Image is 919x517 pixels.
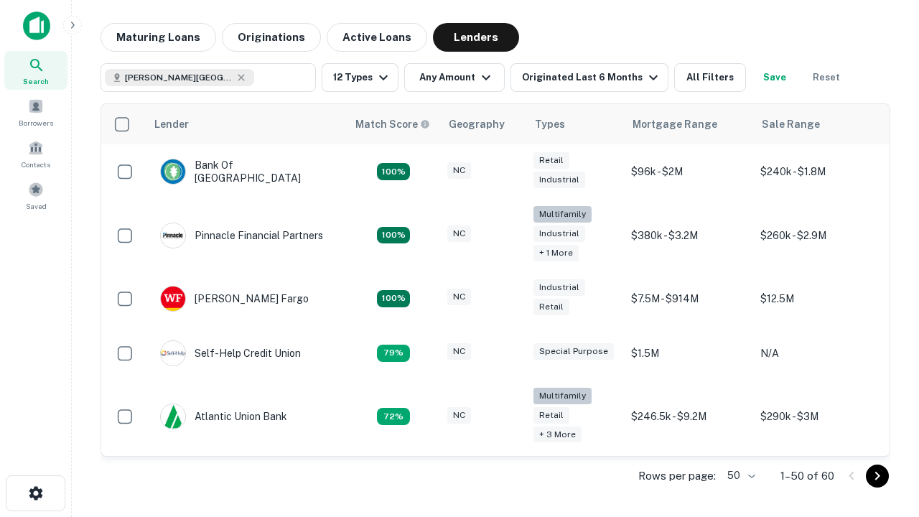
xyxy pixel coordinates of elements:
[160,159,332,185] div: Bank Of [GEOGRAPHIC_DATA]
[624,104,753,144] th: Mortgage Range
[26,200,47,212] span: Saved
[4,134,67,173] a: Contacts
[533,152,569,169] div: Retail
[526,104,624,144] th: Types
[674,63,746,92] button: All Filters
[533,407,569,424] div: Retail
[753,144,882,199] td: $240k - $1.8M
[22,159,50,170] span: Contacts
[161,223,185,248] img: picture
[533,172,585,188] div: Industrial
[447,225,471,242] div: NC
[762,116,820,133] div: Sale Range
[160,340,301,366] div: Self-help Credit Union
[377,163,410,180] div: Matching Properties: 14, hasApolloMatch: undefined
[510,63,668,92] button: Originated Last 6 Months
[161,159,185,184] img: picture
[624,199,753,271] td: $380k - $3.2M
[533,299,569,315] div: Retail
[752,63,798,92] button: Save your search to get updates of matches that match your search criteria.
[161,287,185,311] img: picture
[753,104,882,144] th: Sale Range
[522,69,662,86] div: Originated Last 6 Months
[161,341,185,365] img: picture
[23,75,49,87] span: Search
[533,279,585,296] div: Industrial
[533,225,585,242] div: Industrial
[377,345,410,362] div: Matching Properties: 11, hasApolloMatch: undefined
[160,286,309,312] div: [PERSON_NAME] Fargo
[847,356,919,425] iframe: Chat Widget
[633,116,717,133] div: Mortgage Range
[447,343,471,360] div: NC
[222,23,321,52] button: Originations
[4,93,67,131] a: Borrowers
[533,245,579,261] div: + 1 more
[347,104,440,144] th: Capitalize uses an advanced AI algorithm to match your search with the best lender. The match sco...
[753,199,882,271] td: $260k - $2.9M
[160,404,287,429] div: Atlantic Union Bank
[327,23,427,52] button: Active Loans
[447,407,471,424] div: NC
[433,23,519,52] button: Lenders
[4,176,67,215] a: Saved
[866,465,889,488] button: Go to next page
[161,404,185,429] img: picture
[377,408,410,425] div: Matching Properties: 10, hasApolloMatch: undefined
[125,71,233,84] span: [PERSON_NAME][GEOGRAPHIC_DATA], [GEOGRAPHIC_DATA]
[533,343,614,360] div: Special Purpose
[23,11,50,40] img: capitalize-icon.png
[322,63,398,92] button: 12 Types
[535,116,565,133] div: Types
[722,465,757,486] div: 50
[404,63,505,92] button: Any Amount
[355,116,430,132] div: Capitalize uses an advanced AI algorithm to match your search with the best lender. The match sco...
[355,116,427,132] h6: Match Score
[624,326,753,381] td: $1.5M
[638,467,716,485] p: Rows per page:
[440,104,526,144] th: Geography
[19,117,53,129] span: Borrowers
[447,289,471,305] div: NC
[533,427,582,443] div: + 3 more
[4,51,67,90] a: Search
[447,162,471,179] div: NC
[803,63,849,92] button: Reset
[624,144,753,199] td: $96k - $2M
[101,23,216,52] button: Maturing Loans
[160,223,323,248] div: Pinnacle Financial Partners
[146,104,347,144] th: Lender
[780,467,834,485] p: 1–50 of 60
[753,271,882,326] td: $12.5M
[377,290,410,307] div: Matching Properties: 15, hasApolloMatch: undefined
[449,116,505,133] div: Geography
[154,116,189,133] div: Lender
[753,326,882,381] td: N/A
[624,271,753,326] td: $7.5M - $914M
[753,381,882,453] td: $290k - $3M
[533,388,592,404] div: Multifamily
[533,206,592,223] div: Multifamily
[624,381,753,453] td: $246.5k - $9.2M
[377,227,410,244] div: Matching Properties: 25, hasApolloMatch: undefined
